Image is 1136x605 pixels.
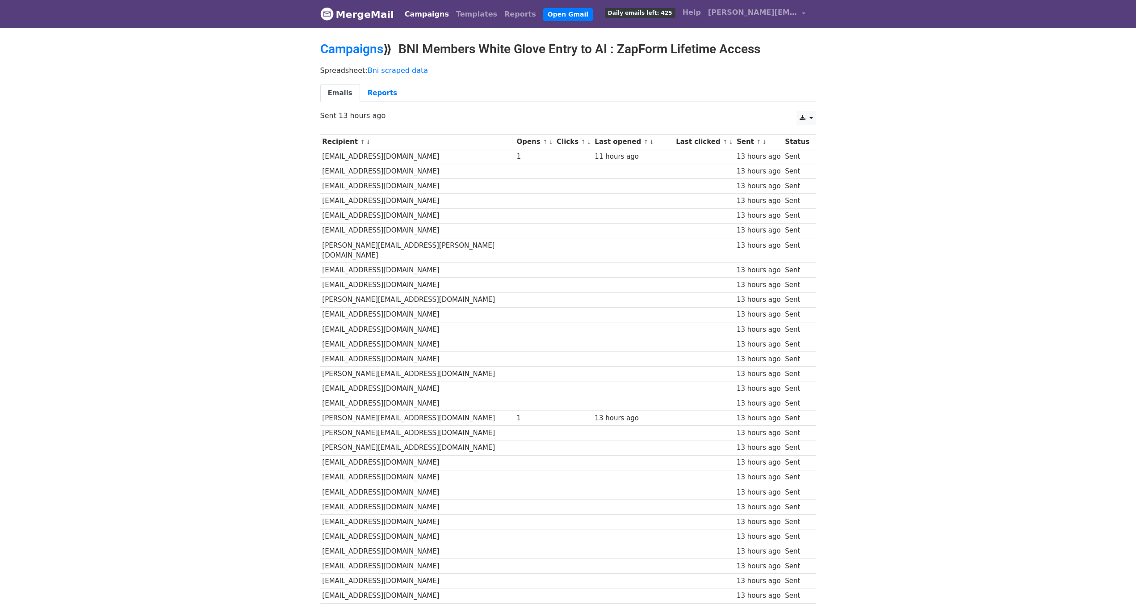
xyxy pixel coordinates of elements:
td: [PERSON_NAME][EMAIL_ADDRESS][PERSON_NAME][DOMAIN_NAME] [320,238,515,263]
td: [EMAIL_ADDRESS][DOMAIN_NAME] [320,470,515,485]
th: Last clicked [674,135,734,149]
span: Daily emails left: 425 [605,8,675,18]
div: 13 hours ago [737,309,781,320]
p: Spreadsheet: [320,66,816,75]
a: Reports [360,84,405,102]
div: 13 hours ago [737,428,781,438]
a: ↑ [360,139,365,145]
td: Sent [783,588,811,603]
span: [PERSON_NAME][EMAIL_ADDRESS] [708,7,797,18]
a: Reports [501,5,540,23]
a: ↑ [543,139,548,145]
div: 13 hours ago [737,280,781,290]
td: Sent [783,411,811,426]
a: ↓ [729,139,734,145]
td: [EMAIL_ADDRESS][DOMAIN_NAME] [320,574,515,588]
th: Status [783,135,811,149]
a: ↓ [366,139,371,145]
td: Sent [783,455,811,470]
a: ↓ [549,139,553,145]
td: [EMAIL_ADDRESS][DOMAIN_NAME] [320,263,515,278]
td: Sent [783,238,811,263]
td: [EMAIL_ADDRESS][DOMAIN_NAME] [320,514,515,529]
td: [PERSON_NAME][EMAIL_ADDRESS][DOMAIN_NAME] [320,411,515,426]
th: Last opened [593,135,674,149]
td: Sent [783,208,811,223]
img: MergeMail logo [320,7,334,21]
td: Sent [783,278,811,292]
div: 13 hours ago [737,152,781,162]
div: 13 hours ago [737,166,781,177]
td: [EMAIL_ADDRESS][DOMAIN_NAME] [320,337,515,351]
div: 13 hours ago [737,472,781,482]
div: 13 hours ago [737,325,781,335]
td: Sent [783,149,811,164]
th: Recipient [320,135,515,149]
a: [PERSON_NAME][EMAIL_ADDRESS] [704,4,809,25]
td: Sent [783,426,811,440]
td: [EMAIL_ADDRESS][DOMAIN_NAME] [320,208,515,223]
td: [EMAIL_ADDRESS][DOMAIN_NAME] [320,529,515,544]
td: [EMAIL_ADDRESS][DOMAIN_NAME] [320,499,515,514]
div: 1 [516,413,552,423]
td: Sent [783,574,811,588]
a: Daily emails left: 425 [601,4,679,21]
a: Bni scraped data [368,66,428,75]
td: [EMAIL_ADDRESS][DOMAIN_NAME] [320,194,515,208]
a: MergeMail [320,5,394,24]
div: 13 hours ago [737,591,781,601]
a: ↑ [643,139,648,145]
td: [EMAIL_ADDRESS][DOMAIN_NAME] [320,381,515,396]
td: [EMAIL_ADDRESS][DOMAIN_NAME] [320,307,515,322]
td: [EMAIL_ADDRESS][DOMAIN_NAME] [320,455,515,470]
td: [EMAIL_ADDRESS][DOMAIN_NAME] [320,559,515,574]
div: 13 hours ago [737,339,781,350]
div: 13 hours ago [737,502,781,512]
p: Sent 13 hours ago [320,111,816,120]
td: Sent [783,396,811,411]
div: 13 hours ago [737,241,781,251]
td: [PERSON_NAME][EMAIL_ADDRESS][DOMAIN_NAME] [320,367,515,381]
td: Sent [783,381,811,396]
a: Help [679,4,704,21]
a: ↓ [762,139,767,145]
h2: ⟫ BNI Members White Glove Entry to AI : ZapForm Lifetime Access [320,42,816,57]
a: Templates [453,5,501,23]
div: 13 hours ago [737,181,781,191]
td: [PERSON_NAME][EMAIL_ADDRESS][DOMAIN_NAME] [320,426,515,440]
div: 13 hours ago [737,225,781,236]
td: Sent [783,337,811,351]
td: [EMAIL_ADDRESS][DOMAIN_NAME] [320,278,515,292]
td: Sent [783,514,811,529]
td: Sent [783,307,811,322]
div: 13 hours ago [737,265,781,275]
td: Sent [783,367,811,381]
div: 13 hours ago [737,532,781,542]
td: [PERSON_NAME][EMAIL_ADDRESS][DOMAIN_NAME] [320,292,515,307]
td: [EMAIL_ADDRESS][DOMAIN_NAME] [320,149,515,164]
a: ↑ [723,139,728,145]
td: Sent [783,529,811,544]
a: Open Gmail [543,8,593,21]
div: 13 hours ago [737,413,781,423]
td: [EMAIL_ADDRESS][DOMAIN_NAME] [320,164,515,179]
td: Sent [783,440,811,455]
div: 13 hours ago [737,457,781,468]
td: [EMAIL_ADDRESS][DOMAIN_NAME] [320,396,515,411]
div: 13 hours ago [595,413,671,423]
th: Opens [515,135,555,149]
a: Campaigns [401,5,453,23]
a: ↑ [756,139,761,145]
div: 13 hours ago [737,295,781,305]
a: Campaigns [320,42,383,56]
div: 13 hours ago [737,561,781,571]
td: Sent [783,194,811,208]
div: 13 hours ago [737,211,781,221]
a: ↓ [587,139,591,145]
td: Sent [783,263,811,278]
td: Sent [783,322,811,337]
td: Sent [783,470,811,485]
div: 13 hours ago [737,517,781,527]
td: Sent [783,223,811,238]
td: Sent [783,351,811,366]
